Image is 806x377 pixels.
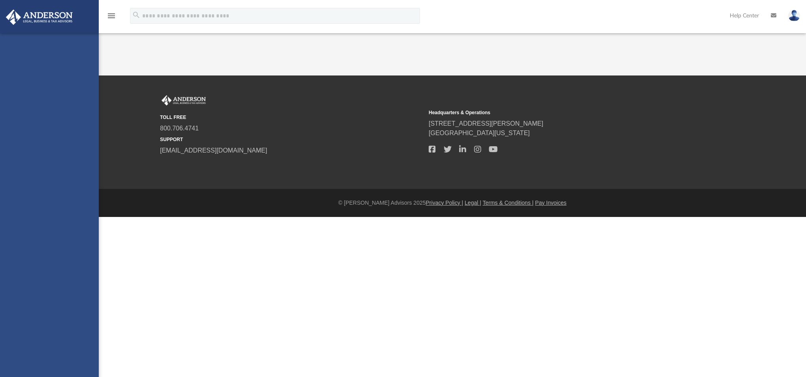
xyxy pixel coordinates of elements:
a: [STREET_ADDRESS][PERSON_NAME] [429,120,543,127]
img: Anderson Advisors Platinum Portal [160,95,207,106]
a: menu [107,15,116,21]
a: Terms & Conditions | [483,200,534,206]
a: [EMAIL_ADDRESS][DOMAIN_NAME] [160,147,267,154]
i: menu [107,11,116,21]
a: Privacy Policy | [426,200,463,206]
a: Legal | [465,200,481,206]
a: [GEOGRAPHIC_DATA][US_STATE] [429,130,530,136]
img: User Pic [788,10,800,21]
i: search [132,11,141,19]
a: 800.706.4741 [160,125,199,132]
div: © [PERSON_NAME] Advisors 2025 [99,199,806,207]
small: TOLL FREE [160,114,423,121]
small: SUPPORT [160,136,423,143]
a: Pay Invoices [535,200,566,206]
img: Anderson Advisors Platinum Portal [4,9,75,25]
small: Headquarters & Operations [429,109,692,116]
